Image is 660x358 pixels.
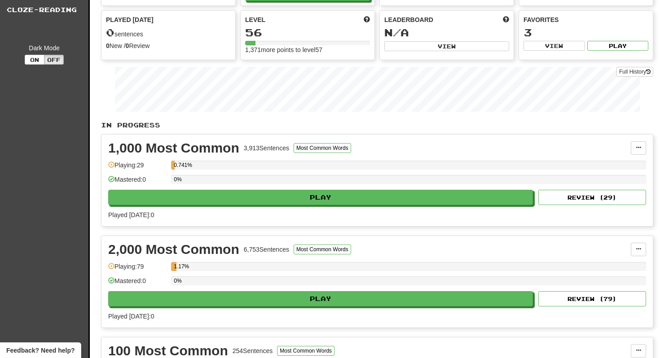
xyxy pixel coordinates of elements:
[384,15,433,24] span: Leaderboard
[108,175,167,190] div: Mastered: 0
[277,346,334,356] button: Most Common Words
[108,291,533,306] button: Play
[106,26,114,39] span: 0
[106,27,231,39] div: sentences
[174,161,175,170] div: 0.741%
[384,41,509,51] button: View
[108,190,533,205] button: Play
[6,346,75,355] span: Open feedback widget
[538,291,646,306] button: Review (79)
[106,42,110,49] strong: 0
[524,41,585,51] button: View
[25,55,44,65] button: On
[616,67,653,77] a: Full History
[108,276,167,291] div: Mastered: 0
[503,15,509,24] span: This week in points, UTC
[108,161,167,175] div: Playing: 29
[108,344,228,358] div: 100 Most Common
[7,44,82,52] div: Dark Mode
[101,121,653,130] p: In Progress
[174,262,176,271] div: 1.17%
[44,55,64,65] button: Off
[294,244,351,254] button: Most Common Words
[244,144,289,153] div: 3,913 Sentences
[244,245,289,254] div: 6,753 Sentences
[245,15,265,24] span: Level
[106,41,231,50] div: New / Review
[245,27,370,38] div: 56
[108,211,154,218] span: Played [DATE]: 0
[364,15,370,24] span: Score more points to level up
[108,243,239,256] div: 2,000 Most Common
[106,15,154,24] span: Played [DATE]
[233,346,273,355] div: 254 Sentences
[108,141,239,155] div: 1,000 Most Common
[126,42,129,49] strong: 0
[384,26,409,39] span: N/A
[538,190,646,205] button: Review (29)
[245,45,370,54] div: 1,371 more points to level 57
[524,15,648,24] div: Favorites
[108,313,154,320] span: Played [DATE]: 0
[294,143,351,153] button: Most Common Words
[108,262,167,277] div: Playing: 79
[587,41,649,51] button: Play
[524,27,648,38] div: 3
